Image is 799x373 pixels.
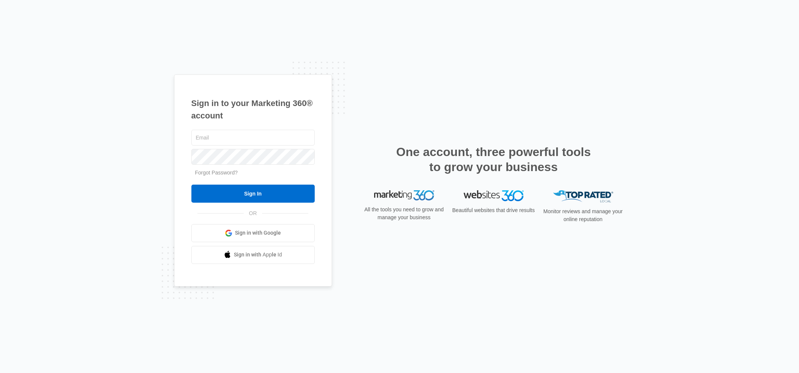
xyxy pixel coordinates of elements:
[541,208,625,223] p: Monitor reviews and manage your online reputation
[374,190,434,201] img: Marketing 360
[235,229,281,237] span: Sign in with Google
[464,190,524,201] img: Websites 360
[394,144,593,174] h2: One account, three powerful tools to grow your business
[195,170,238,176] a: Forgot Password?
[234,251,282,259] span: Sign in with Apple Id
[191,130,315,146] input: Email
[191,185,315,203] input: Sign In
[244,209,262,217] span: OR
[191,97,315,122] h1: Sign in to your Marketing 360® account
[362,206,446,221] p: All the tools you need to grow and manage your business
[191,246,315,264] a: Sign in with Apple Id
[191,224,315,242] a: Sign in with Google
[553,190,613,203] img: Top Rated Local
[452,206,536,214] p: Beautiful websites that drive results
